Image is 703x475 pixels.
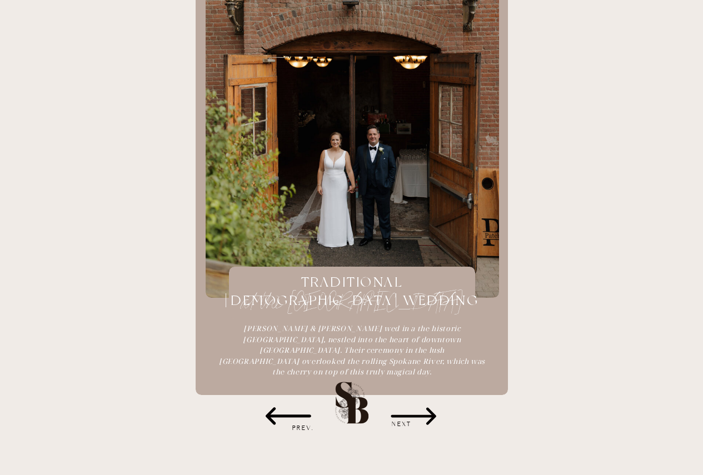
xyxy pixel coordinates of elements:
[224,273,480,294] a: TRADITIONAL [DEMOGRAPHIC_DATA] WEDDING
[224,291,480,313] a: at the [GEOGRAPHIC_DATA]
[219,323,486,386] a: [PERSON_NAME] & [PERSON_NAME] wed in a the historic [GEOGRAPHIC_DATA], nestled into the heart of ...
[219,323,485,377] i: [PERSON_NAME] & [PERSON_NAME] wed in a the historic [GEOGRAPHIC_DATA], nestled into the heart of ...
[369,419,436,430] h3: NEXT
